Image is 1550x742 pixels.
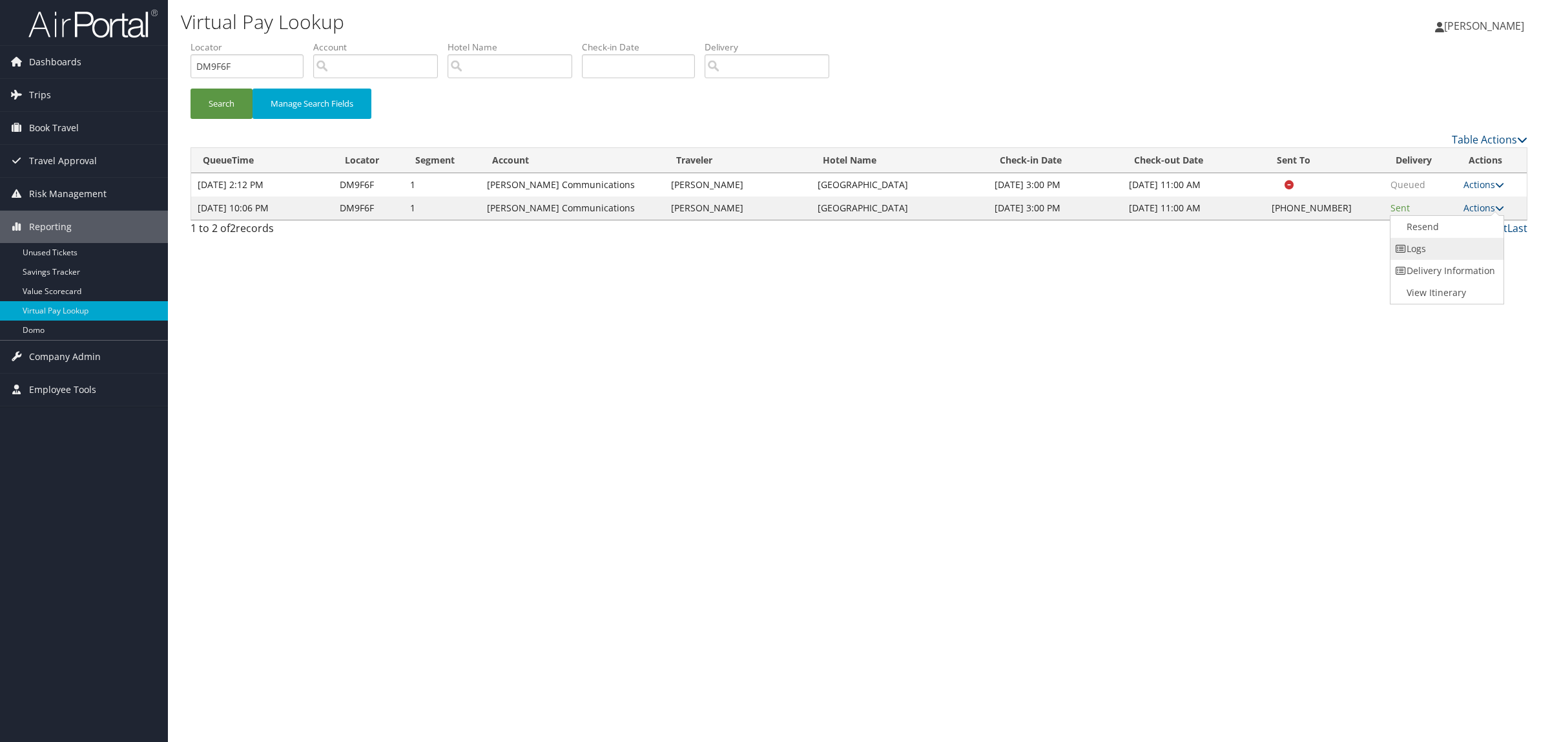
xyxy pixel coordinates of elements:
th: QueueTime: activate to sort column ascending [191,148,333,173]
span: Risk Management [29,178,107,210]
td: [PERSON_NAME] [665,173,811,196]
span: Sent [1390,202,1410,214]
h1: Virtual Pay Lookup [181,8,1085,36]
a: Delivery Information [1390,260,1501,282]
span: Dashboards [29,46,81,78]
th: Hotel Name: activate to sort column ascending [811,148,988,173]
a: Table Actions [1452,132,1527,147]
td: 1 [404,173,480,196]
td: [DATE] 11:00 AM [1122,173,1265,196]
th: Check-out Date: activate to sort column ascending [1122,148,1265,173]
td: [DATE] 3:00 PM [988,173,1122,196]
th: Traveler: activate to sort column ascending [665,148,811,173]
a: Actions [1463,202,1504,214]
td: [DATE] 2:12 PM [191,173,333,196]
td: DM9F6F [333,173,404,196]
a: Actions [1463,178,1504,191]
span: [PERSON_NAME] [1444,19,1524,33]
td: [DATE] 10:06 PM [191,196,333,220]
td: [PHONE_NUMBER] [1265,196,1384,220]
span: Company Admin [29,341,101,373]
a: Logs [1390,238,1501,260]
span: Trips [29,79,51,111]
a: Resend [1390,216,1501,238]
span: Book Travel [29,112,79,144]
span: Travel Approval [29,145,97,177]
img: airportal-logo.png [28,8,158,39]
button: Manage Search Fields [253,89,371,119]
span: Reporting [29,211,72,243]
label: Account [313,41,448,54]
td: DM9F6F [333,196,404,220]
label: Delivery [705,41,839,54]
button: Search [191,89,253,119]
label: Hotel Name [448,41,582,54]
th: Check-in Date: activate to sort column ascending [988,148,1122,173]
span: Employee Tools [29,374,96,406]
td: [DATE] 3:00 PM [988,196,1122,220]
td: [DATE] 11:00 AM [1122,196,1265,220]
a: [PERSON_NAME] [1435,6,1537,45]
td: [PERSON_NAME] Communications [480,196,665,220]
td: 1 [404,196,480,220]
th: Actions [1457,148,1527,173]
span: 2 [230,221,236,235]
div: 1 to 2 of records [191,220,510,242]
label: Locator [191,41,313,54]
td: [GEOGRAPHIC_DATA] [811,196,988,220]
a: Last [1507,221,1527,235]
th: Segment: activate to sort column ascending [404,148,480,173]
span: Queued [1390,178,1425,191]
th: Sent To: activate to sort column ascending [1265,148,1384,173]
a: View Itinerary [1390,282,1501,304]
td: [PERSON_NAME] [665,196,811,220]
td: [PERSON_NAME] Communications [480,173,665,196]
th: Locator: activate to sort column ascending [333,148,404,173]
td: [GEOGRAPHIC_DATA] [811,173,988,196]
th: Delivery: activate to sort column ascending [1384,148,1457,173]
label: Check-in Date [582,41,705,54]
th: Account: activate to sort column ascending [480,148,665,173]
